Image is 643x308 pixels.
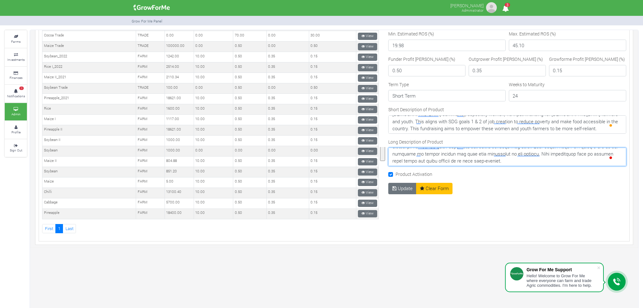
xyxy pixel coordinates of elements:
[388,30,434,37] label: Min. Estimated ROS (%)
[42,198,136,209] td: Cabbage
[358,64,377,71] a: View
[136,52,165,62] td: FARM
[266,136,309,146] td: 0.35
[450,1,484,9] p: [PERSON_NAME]
[266,62,309,73] td: 0.35
[136,62,165,73] td: FARM
[5,103,27,120] a: Admin
[42,52,136,62] td: Soybean_2022
[499,6,512,12] a: 3
[165,104,194,115] td: 1600.00
[388,106,444,113] label: Short Description of Product
[233,73,267,83] td: 0.50
[136,125,165,136] td: FARM
[11,130,21,134] small: Profile
[233,83,267,94] td: 0.50
[131,1,172,14] img: growforme image
[396,171,432,177] label: Product Activation
[233,209,267,219] td: 0.50
[358,189,377,196] a: View
[165,115,194,125] td: 1117.00
[233,125,267,136] td: 0.50
[42,94,136,104] td: Pineapple_2021
[165,136,194,146] td: 1000.00
[42,224,379,233] nav: Page Navigation
[266,42,309,52] td: 0.00
[11,112,21,116] small: Admin
[55,224,63,233] a: 1
[266,177,309,188] td: 0.35
[233,94,267,104] td: 0.50
[194,177,233,188] td: 10.00
[136,198,165,209] td: FARM
[194,94,233,104] td: 10.00
[42,31,136,42] td: Cocoa Trade
[194,125,233,136] td: 10.00
[266,115,309,125] td: 0.35
[165,73,194,83] td: 2110.34
[309,62,356,73] td: 0.15
[233,146,267,157] td: 0.00
[462,8,484,13] small: Administrator
[309,42,356,52] td: 0.50
[388,81,409,88] label: Term Type
[42,224,56,233] a: First
[42,136,136,146] td: Soybean II
[194,157,233,167] td: 10.00
[309,125,356,136] td: 0.15
[309,146,356,157] td: 0.00
[233,104,267,115] td: 0.50
[233,31,267,42] td: 70.00
[233,188,267,198] td: 0.50
[416,183,453,194] a: Clear Form
[5,85,27,102] a: 3 Notifications
[194,73,233,83] td: 10.00
[358,127,377,134] a: View
[136,136,165,146] td: FARM
[5,48,27,66] a: Investments
[136,31,165,42] td: TRADE
[42,104,136,115] td: Rice
[266,31,309,42] td: 0.00
[136,115,165,125] td: FARM
[549,56,625,62] label: Growforme Profit [PERSON_NAME] (%)
[132,19,162,23] small: Grow For Me Panel
[485,1,498,14] img: growforme image
[42,125,136,136] td: Pineapple II
[165,157,194,167] td: 804.88
[194,198,233,209] td: 10.00
[358,210,377,217] a: View
[136,83,165,94] td: TRADE
[266,209,309,219] td: 0.35
[5,121,27,138] a: Profile
[5,139,27,157] a: Sign Out
[42,188,136,198] td: Chilli
[63,224,76,233] a: Last
[266,73,309,83] td: 0.35
[233,115,267,125] td: 0.50
[233,167,267,177] td: 0.50
[165,125,194,136] td: 18621.00
[42,83,136,94] td: Soybean Trade
[358,74,377,82] a: View
[5,67,27,84] a: Finances
[388,148,626,166] textarea: To enrich screen reader interactions, please activate Accessibility in Grammarly extension settings
[309,167,356,177] td: 0.15
[505,3,510,7] span: 3
[266,125,309,136] td: 0.35
[42,167,136,177] td: Soybean
[136,42,165,52] td: TRADE
[19,87,24,90] span: 3
[309,177,356,188] td: 0.15
[388,183,416,194] button: Update
[358,158,377,165] a: View
[388,56,455,62] label: Funder Profit [PERSON_NAME] (%)
[165,209,194,219] td: 18400.00
[165,83,194,94] td: 100.00
[309,83,356,94] td: 0.50
[358,200,377,207] a: View
[509,81,545,88] label: Weeks to Maturity
[165,198,194,209] td: 5700.00
[136,146,165,157] td: FARM
[309,188,356,198] td: 0.15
